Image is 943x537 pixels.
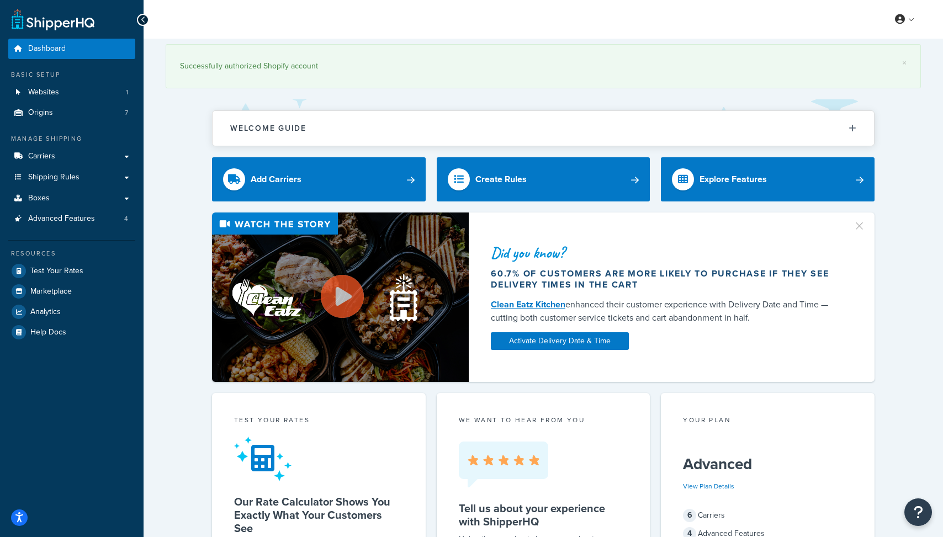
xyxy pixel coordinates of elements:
span: Boxes [28,194,50,203]
span: 7 [125,108,128,118]
a: Shipping Rules [8,167,135,188]
div: Successfully authorized Shopify account [180,59,907,74]
a: Boxes [8,188,135,209]
a: View Plan Details [683,481,734,491]
span: Test Your Rates [30,267,83,276]
span: 4 [124,214,128,224]
h5: Advanced [683,455,852,473]
div: enhanced their customer experience with Delivery Date and Time — cutting both customer service ti... [491,298,840,325]
span: Analytics [30,307,61,317]
div: Did you know? [491,245,840,260]
div: Resources [8,249,135,258]
li: Advanced Features [8,209,135,229]
a: Explore Features [661,157,875,201]
h5: Our Rate Calculator Shows You Exactly What Your Customers See [234,495,404,535]
div: Explore Features [700,172,767,187]
div: Test your rates [234,415,404,428]
a: Test Your Rates [8,261,135,281]
a: Activate Delivery Date & Time [491,332,629,350]
div: Manage Shipping [8,134,135,143]
li: Websites [8,82,135,103]
span: 6 [683,509,696,522]
span: Marketplace [30,287,72,296]
a: Create Rules [437,157,650,201]
a: Dashboard [8,39,135,59]
a: Clean Eatz Kitchen [491,298,565,311]
div: Basic Setup [8,70,135,79]
span: 1 [126,88,128,97]
h2: Welcome Guide [230,124,306,132]
span: Websites [28,88,59,97]
li: Origins [8,103,135,123]
a: Help Docs [8,322,135,342]
a: × [902,59,907,67]
div: Create Rules [475,172,527,187]
a: Add Carriers [212,157,426,201]
div: 60.7% of customers are more likely to purchase if they see delivery times in the cart [491,268,840,290]
a: Carriers [8,146,135,167]
a: Analytics [8,302,135,322]
button: Welcome Guide [213,111,874,146]
span: Dashboard [28,44,66,54]
a: Origins7 [8,103,135,123]
span: Origins [28,108,53,118]
span: Help Docs [30,328,66,337]
span: Carriers [28,152,55,161]
span: Shipping Rules [28,173,80,182]
div: Your Plan [683,415,852,428]
a: Marketplace [8,281,135,301]
img: Video thumbnail [212,212,469,382]
div: Add Carriers [251,172,301,187]
a: Advanced Features4 [8,209,135,229]
h5: Tell us about your experience with ShipperHQ [459,502,628,528]
div: Carriers [683,508,852,523]
a: Websites1 [8,82,135,103]
button: Open Resource Center [904,498,932,526]
p: we want to hear from you [459,415,628,425]
span: Advanced Features [28,214,95,224]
